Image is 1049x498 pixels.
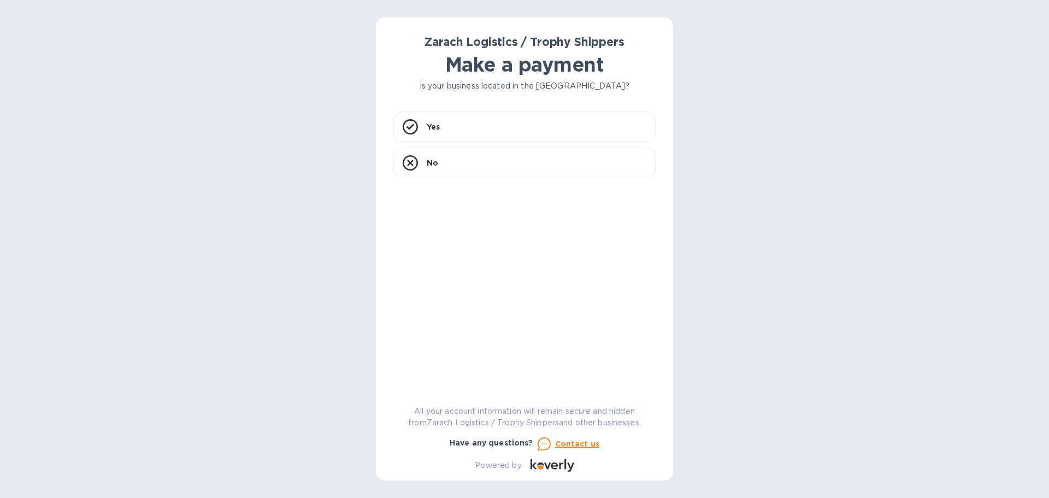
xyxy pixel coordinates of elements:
[427,157,438,168] p: No
[555,440,600,448] u: Contact us
[427,121,440,132] p: Yes
[450,438,533,447] b: Have any questions?
[393,53,656,76] h1: Make a payment
[393,406,656,429] p: All your account information will remain secure and hidden from Zarach Logistics / Trophy Shipper...
[475,460,521,471] p: Powered by
[393,80,656,92] p: Is your business located in the [GEOGRAPHIC_DATA]?
[425,35,624,49] b: Zarach Logistics / Trophy Shippers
